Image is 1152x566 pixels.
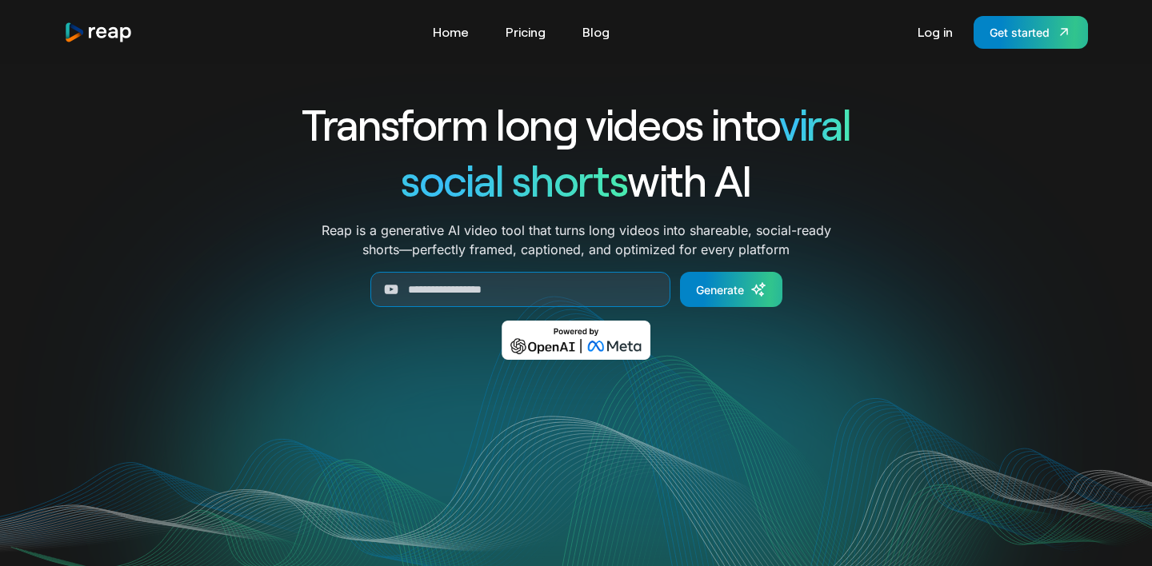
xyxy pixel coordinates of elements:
a: Home [425,19,477,45]
span: social shorts [401,153,627,205]
a: Blog [574,19,618,45]
a: Pricing [498,19,554,45]
h1: with AI [243,152,909,208]
a: Get started [974,16,1088,49]
h1: Transform long videos into [243,96,909,152]
p: Reap is a generative AI video tool that turns long videos into shareable, social-ready shorts—per... [322,221,831,259]
a: home [64,22,133,43]
div: Generate [696,281,744,298]
form: Generate Form [243,272,909,307]
a: Generate [680,272,782,307]
a: Log in [910,19,961,45]
div: Get started [990,24,1050,41]
span: viral [779,98,850,149]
